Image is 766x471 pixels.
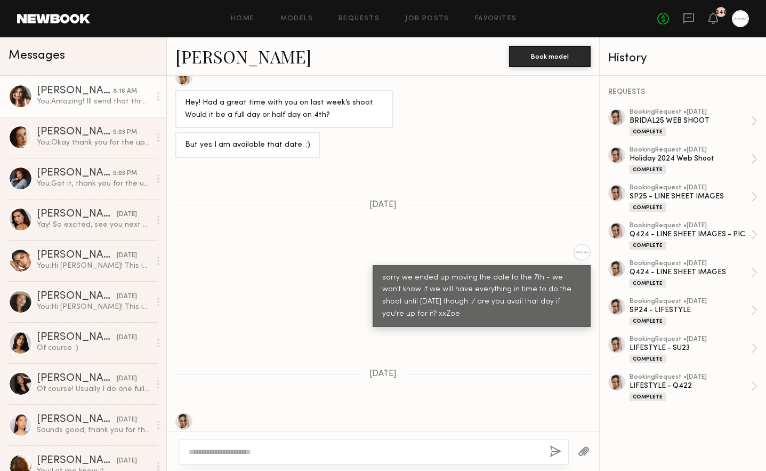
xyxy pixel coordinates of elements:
div: 8:16 AM [113,86,137,97]
div: SP25 - LINE SHEET IMAGES [630,191,751,202]
div: You: Okay thank you for the update! [37,138,150,148]
div: booking Request • [DATE] [630,147,751,154]
div: Complete [630,393,666,401]
div: booking Request • [DATE] [630,185,751,191]
div: [PERSON_NAME] [37,86,113,97]
a: bookingRequest •[DATE]Q424 - LINE SHEET IMAGESComplete [630,260,757,288]
div: Q424 - LINE SHEET IMAGES [630,267,751,277]
div: [PERSON_NAME] [37,250,117,261]
div: Complete [630,355,666,363]
a: Requests [338,15,380,22]
div: Holiday 2024 Web Shoot [630,154,751,164]
div: REQUESTS [608,89,757,96]
span: [DATE] [369,370,397,379]
div: booking Request • [DATE] [630,374,751,381]
a: Models [280,15,313,22]
div: 5:03 PM [113,127,137,138]
div: Of course :) [37,343,150,353]
div: Yay! So excited, see you next week xx [37,220,150,230]
div: You: Hi [PERSON_NAME]! This is [PERSON_NAME] from Honeydew's marketing team :) We're shooting som... [37,302,150,312]
div: Complete [630,279,666,288]
div: You: Got it, thank you for the update xx [37,179,150,189]
div: 5:03 PM [113,169,137,179]
div: [DATE] [117,210,137,220]
div: Sounds good, thank you for the update! [37,425,150,435]
div: [DATE] [117,374,137,384]
a: [PERSON_NAME] [175,45,311,68]
div: [PERSON_NAME] [37,291,117,302]
div: Complete [630,203,666,212]
div: [DATE] [117,333,137,343]
a: bookingRequest •[DATE]BRIDAL25 WEB SHOOTComplete [630,109,757,136]
span: Messages [9,50,65,62]
div: booking Request • [DATE] [630,336,751,343]
div: You: Hi [PERSON_NAME]! This is [PERSON_NAME] from Honeydew's marketing team :) We're shooting som... [37,261,150,271]
div: BRIDAL25 WEB SHOOT [630,116,751,126]
a: bookingRequest •[DATE]Holiday 2024 Web ShootComplete [630,147,757,174]
span: [DATE] [369,201,397,210]
div: 248 [715,10,727,15]
div: SP24 - LIFESTYLE [630,305,751,315]
div: booking Request • [DATE] [630,260,751,267]
a: bookingRequest •[DATE]SP25 - LINE SHEET IMAGESComplete [630,185,757,212]
div: Complete [630,127,666,136]
div: [DATE] [117,251,137,261]
a: bookingRequest •[DATE]LIFESTYLE - Q422Complete [630,374,757,401]
div: Complete [630,317,666,325]
div: Hey! Had a great time with you on last week’s shoot. Would it be a full day or half day on 4th? [185,97,384,122]
a: bookingRequest •[DATE]SP24 - LIFESTYLEComplete [630,298,757,325]
a: Book model [509,51,591,60]
div: You: Amazing! Ill send that through shortly xx [37,97,150,107]
div: Complete [630,241,666,250]
div: booking Request • [DATE] [630,222,751,229]
div: Complete [630,165,666,174]
div: [PERSON_NAME] [37,209,117,220]
div: [PERSON_NAME] [37,127,113,138]
div: But yes I am available that date. :) [185,139,310,151]
button: Book model [509,46,591,67]
a: Home [231,15,255,22]
div: [DATE] [117,415,137,425]
div: LIFESTYLE - SU23 [630,343,751,353]
div: [DATE] [117,292,137,302]
div: [PERSON_NAME] [37,414,117,425]
a: bookingRequest •[DATE]LIFESTYLE - SU23Complete [630,336,757,363]
a: Job Posts [405,15,449,22]
div: History [608,52,757,65]
div: sorry we ended up moving the date to the 7th - we won't know if we will have everything in time t... [382,272,581,321]
div: [PERSON_NAME] [37,332,117,343]
a: Favorites [475,15,517,22]
div: [PERSON_NAME] [37,456,117,466]
div: booking Request • [DATE] [630,109,751,116]
div: LIFESTYLE - Q422 [630,381,751,391]
a: bookingRequest •[DATE]Q424 - LINE SHEET IMAGES - PICK UP SHOOTComplete [630,222,757,250]
div: [PERSON_NAME] [37,373,117,384]
div: [PERSON_NAME] [37,168,113,179]
div: booking Request • [DATE] [630,298,751,305]
div: Of course! Usually I do one full edited video, along with raw footage, and a couple of pictures b... [37,384,150,394]
div: Q424 - LINE SHEET IMAGES - PICK UP SHOOT [630,229,751,240]
div: [DATE] [117,456,137,466]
